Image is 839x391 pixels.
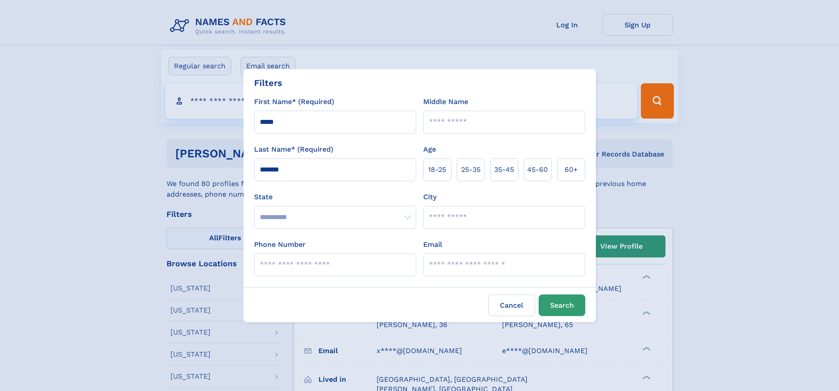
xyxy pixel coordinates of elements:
[254,239,306,250] label: Phone Number
[428,164,446,175] span: 18‑25
[254,192,416,202] label: State
[494,164,514,175] span: 35‑45
[488,294,535,316] label: Cancel
[539,294,585,316] button: Search
[565,164,578,175] span: 60+
[254,97,334,107] label: First Name* (Required)
[423,97,468,107] label: Middle Name
[527,164,548,175] span: 45‑60
[423,239,442,250] label: Email
[423,144,436,155] label: Age
[423,192,436,202] label: City
[254,144,333,155] label: Last Name* (Required)
[461,164,480,175] span: 25‑35
[254,76,282,89] div: Filters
